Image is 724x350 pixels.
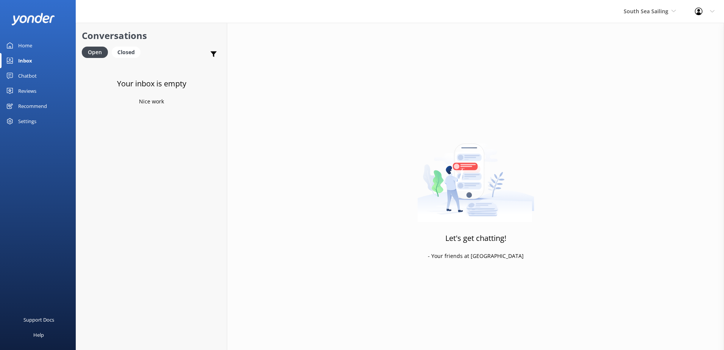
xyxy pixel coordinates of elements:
[18,83,36,98] div: Reviews
[23,312,54,327] div: Support Docs
[18,98,47,114] div: Recommend
[18,114,36,129] div: Settings
[18,68,37,83] div: Chatbot
[112,48,144,56] a: Closed
[428,252,524,260] p: - Your friends at [GEOGRAPHIC_DATA]
[18,38,32,53] div: Home
[82,47,108,58] div: Open
[624,8,668,15] span: South Sea Sailing
[417,128,534,222] img: artwork of a man stealing a conversation from at giant smartphone
[82,48,112,56] a: Open
[445,232,506,244] h3: Let's get chatting!
[11,13,55,25] img: yonder-white-logo.png
[18,53,32,68] div: Inbox
[33,327,44,342] div: Help
[117,78,186,90] h3: Your inbox is empty
[139,97,164,106] p: Nice work
[112,47,140,58] div: Closed
[82,28,221,43] h2: Conversations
